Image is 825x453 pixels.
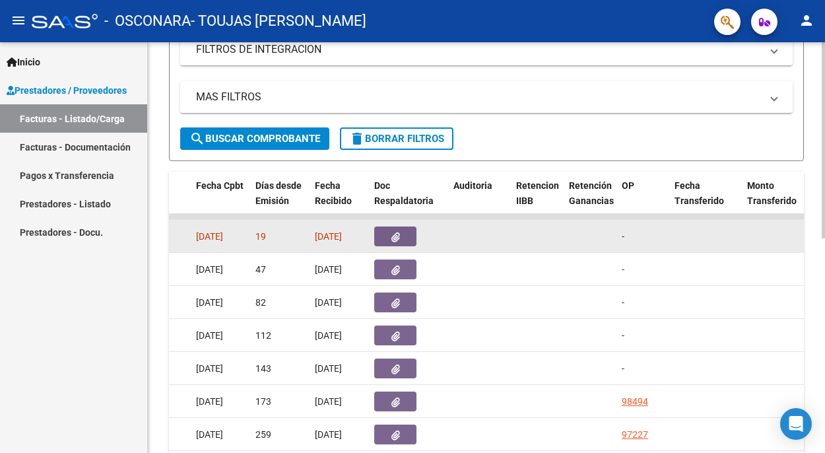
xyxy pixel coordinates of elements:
span: 47 [255,264,266,275]
span: 82 [255,297,266,308]
span: Buscar Comprobante [189,133,320,145]
span: [DATE] [315,363,342,374]
span: [DATE] [196,330,223,341]
datatable-header-cell: Monto Transferido [742,172,814,230]
span: 173 [255,396,271,407]
span: Inicio [7,55,40,69]
span: [DATE] [315,231,342,242]
span: Retención Ganancias [569,180,614,206]
span: Monto Transferido [747,180,797,206]
button: Buscar Comprobante [180,127,329,150]
span: Prestadores / Proveedores [7,83,127,98]
span: - [622,297,624,308]
datatable-header-cell: OP [616,172,669,230]
span: [DATE] [315,429,342,440]
span: Fecha Transferido [675,180,724,206]
mat-icon: person [799,13,814,28]
span: Auditoria [453,180,492,191]
span: Fecha Recibido [315,180,352,206]
span: 143 [255,363,271,374]
span: [DATE] [196,297,223,308]
datatable-header-cell: Fecha Cpbt [191,172,250,230]
mat-expansion-panel-header: MAS FILTROS [180,81,793,113]
datatable-header-cell: Fecha Recibido [310,172,369,230]
span: [DATE] [196,264,223,275]
span: Retencion IIBB [516,180,559,206]
span: [DATE] [315,297,342,308]
a: 97227 [622,429,648,440]
mat-expansion-panel-header: FILTROS DE INTEGRACION [180,34,793,65]
mat-icon: search [189,131,205,147]
span: - [622,330,624,341]
span: 259 [255,429,271,440]
span: [DATE] [315,264,342,275]
datatable-header-cell: Doc Respaldatoria [369,172,448,230]
span: - TOUJAS [PERSON_NAME] [191,7,366,36]
span: [DATE] [315,396,342,407]
a: 98494 [622,396,648,407]
div: Open Intercom Messenger [780,408,812,440]
span: [DATE] [315,330,342,341]
datatable-header-cell: Auditoria [448,172,511,230]
span: - OSCONARA [104,7,191,36]
span: [DATE] [196,363,223,374]
span: - [622,231,624,242]
span: Fecha Cpbt [196,180,244,191]
span: [DATE] [196,396,223,407]
mat-panel-title: MAS FILTROS [196,90,761,104]
span: - [622,363,624,374]
span: Borrar Filtros [349,133,444,145]
span: OP [622,180,634,191]
span: Días desde Emisión [255,180,302,206]
datatable-header-cell: Fecha Transferido [669,172,742,230]
span: 112 [255,330,271,341]
datatable-header-cell: Retención Ganancias [564,172,616,230]
span: - [622,264,624,275]
datatable-header-cell: Días desde Emisión [250,172,310,230]
mat-icon: menu [11,13,26,28]
mat-icon: delete [349,131,365,147]
mat-panel-title: FILTROS DE INTEGRACION [196,42,761,57]
datatable-header-cell: Retencion IIBB [511,172,564,230]
span: [DATE] [196,231,223,242]
span: [DATE] [196,429,223,440]
button: Borrar Filtros [340,127,453,150]
span: Doc Respaldatoria [374,180,434,206]
span: 19 [255,231,266,242]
